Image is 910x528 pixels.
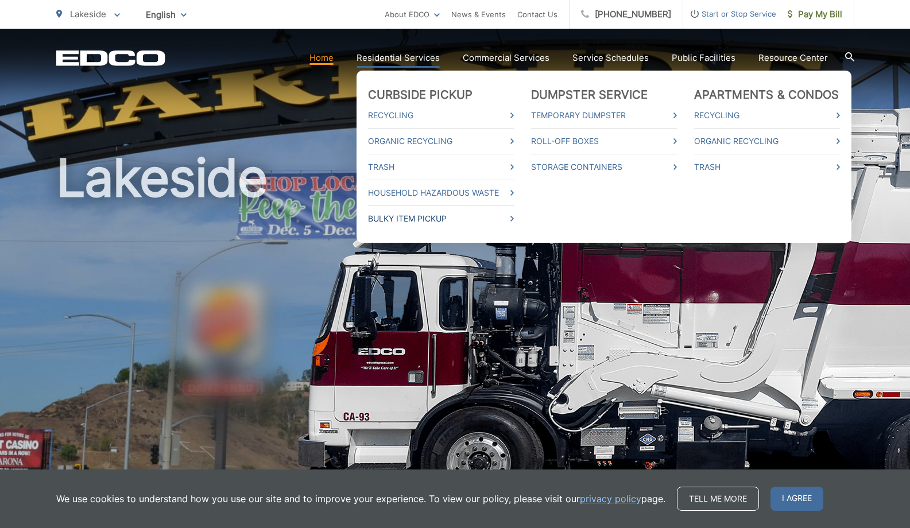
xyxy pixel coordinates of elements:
a: Organic Recycling [694,134,840,148]
a: Temporary Dumpster [531,108,677,122]
a: EDCD logo. Return to the homepage. [56,50,165,66]
a: Curbside Pickup [368,88,473,102]
a: Recycling [368,108,514,122]
a: Apartments & Condos [694,88,839,102]
a: Trash [694,160,840,174]
p: We use cookies to understand how you use our site and to improve your experience. To view our pol... [56,492,665,506]
a: Public Facilities [672,51,735,65]
a: Roll-Off Boxes [531,134,677,148]
a: privacy policy [580,492,641,506]
a: Service Schedules [572,51,649,65]
span: Lakeside [70,9,106,20]
a: Dumpster Service [531,88,648,102]
a: Bulky Item Pickup [368,212,514,226]
a: Contact Us [517,7,557,21]
a: Recycling [694,108,840,122]
a: Trash [368,160,514,174]
a: Commercial Services [463,51,549,65]
a: About EDCO [385,7,440,21]
a: Resource Center [758,51,828,65]
h1: Lakeside [56,149,854,513]
a: Residential Services [357,51,440,65]
a: Household Hazardous Waste [368,186,514,200]
a: Home [309,51,334,65]
span: Pay My Bill [788,7,842,21]
a: Storage Containers [531,160,677,174]
a: Organic Recycling [368,134,514,148]
span: I agree [770,487,823,511]
a: Tell me more [677,487,759,511]
span: English [137,5,195,25]
a: News & Events [451,7,506,21]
